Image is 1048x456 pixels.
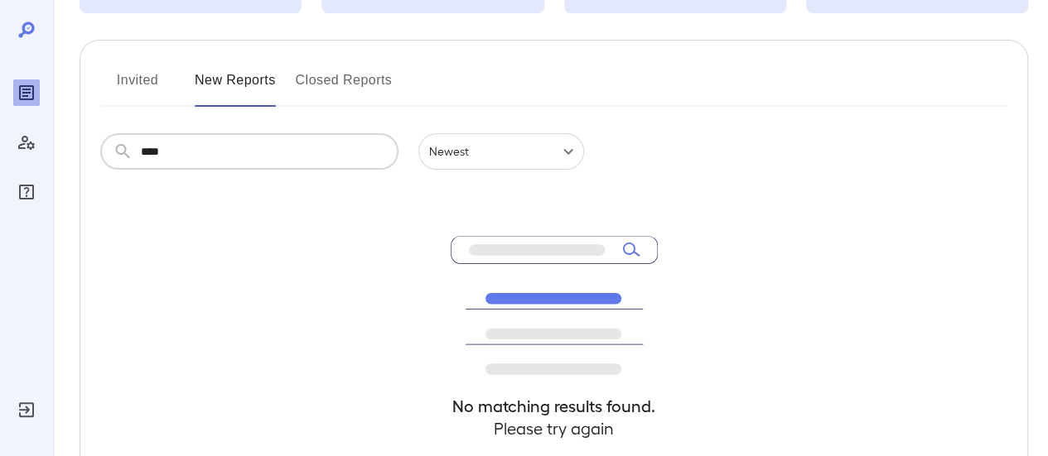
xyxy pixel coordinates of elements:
div: Newest [418,133,584,170]
div: Manage Users [13,129,40,156]
button: Invited [100,67,175,107]
div: FAQ [13,179,40,205]
h4: No matching results found. [451,395,658,417]
h4: Please try again [451,417,658,439]
button: New Reports [195,67,276,107]
div: Reports [13,79,40,106]
button: Closed Reports [296,67,393,107]
div: Log Out [13,396,40,423]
